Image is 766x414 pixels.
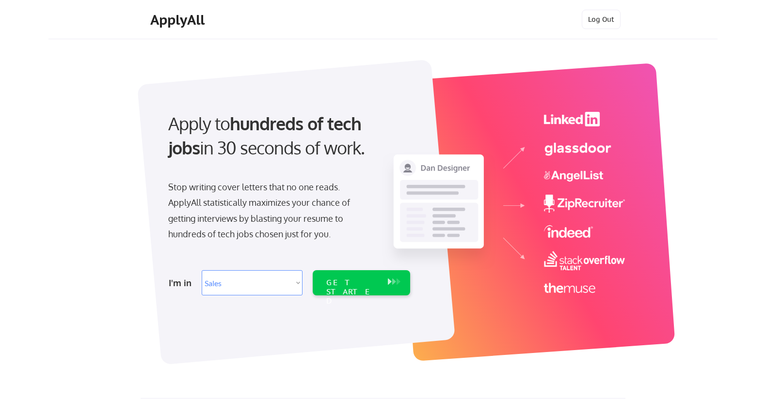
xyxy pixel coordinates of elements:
div: Apply to in 30 seconds of work. [168,111,406,160]
strong: hundreds of tech jobs [168,112,366,158]
button: Log Out [582,10,621,29]
div: Stop writing cover letters that no one reads. ApplyAll statistically maximizes your chance of get... [168,179,367,242]
div: ApplyAll [150,12,207,28]
div: I'm in [169,275,196,291]
div: GET STARTED [326,278,378,306]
